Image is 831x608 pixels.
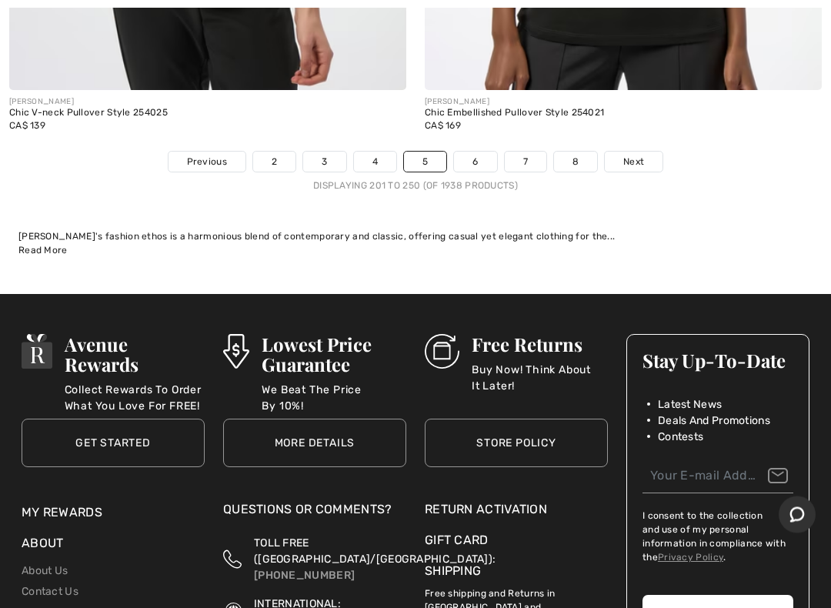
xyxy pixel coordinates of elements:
span: Read More [18,246,68,256]
a: 7 [505,152,546,172]
div: [PERSON_NAME]'s fashion ethos is a harmonious blend of contemporary and classic, offering casual ... [18,230,813,244]
span: Previous [187,155,227,169]
h3: Lowest Price Guarantee [262,335,406,375]
h3: Free Returns [472,335,608,355]
span: TOLL FREE ([GEOGRAPHIC_DATA]/[GEOGRAPHIC_DATA]): [254,537,496,566]
a: About Us [22,565,68,578]
h3: Stay Up-To-Date [642,351,793,371]
a: [PHONE_NUMBER] [254,570,355,583]
span: Latest News [658,397,722,413]
a: Privacy Policy [658,553,723,563]
p: Collect Rewards To Order What You Love For FREE! [65,383,205,413]
a: Get Started [22,419,205,468]
p: We Beat The Price By 10%! [262,383,406,413]
span: Next [623,155,644,169]
span: CA$ 169 [425,121,461,132]
a: 8 [554,152,597,172]
label: I consent to the collection and use of my personal information in compliance with the . [642,509,793,565]
a: 2 [253,152,295,172]
img: Avenue Rewards [22,335,52,369]
div: About [22,535,205,561]
a: Contact Us [22,586,78,599]
a: Return Activation [425,501,608,519]
input: Your E-mail Address [642,459,793,494]
a: Shipping [425,564,481,579]
a: 5 [404,152,446,172]
div: [PERSON_NAME] [9,97,406,109]
img: Free Returns [425,335,459,369]
div: [PERSON_NAME] [425,97,822,109]
a: More Details [223,419,406,468]
a: Gift Card [425,532,608,550]
a: Next [605,152,662,172]
img: Toll Free (Canada/US) [223,536,242,584]
a: My Rewards [22,506,102,520]
a: 3 [303,152,345,172]
div: Chic Embellished Pullover Style 254021 [425,109,822,119]
span: Deals And Promotions [658,413,770,429]
a: 4 [354,152,396,172]
a: Previous [169,152,245,172]
div: Chic V-neck Pullover Style 254025 [9,109,406,119]
img: Lowest Price Guarantee [223,335,249,369]
a: 6 [454,152,496,172]
span: Contests [658,429,703,446]
iframe: Opens a widget where you can chat to one of our agents [779,496,816,535]
span: CA$ 139 [9,121,45,132]
a: Store Policy [425,419,608,468]
p: Buy Now! Think About It Later! [472,362,608,393]
h3: Avenue Rewards [65,335,205,375]
div: Questions or Comments? [223,501,406,527]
